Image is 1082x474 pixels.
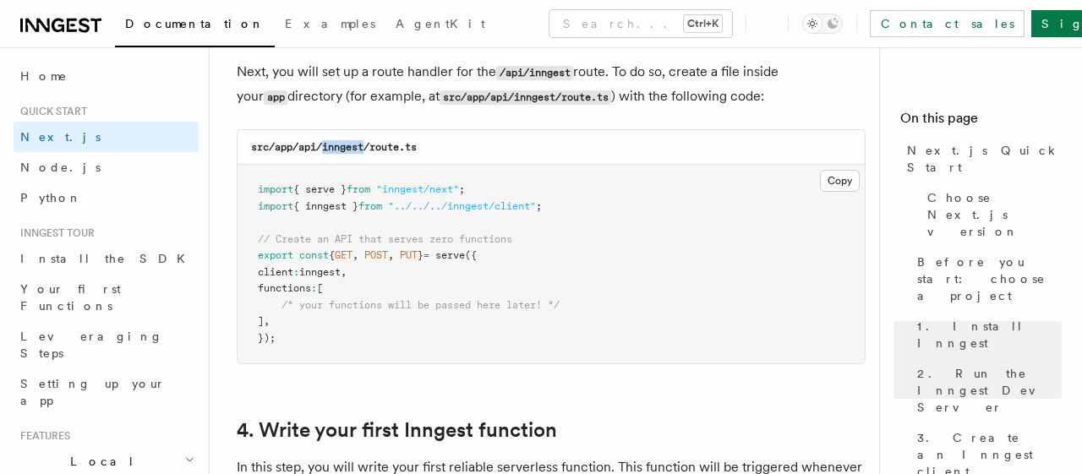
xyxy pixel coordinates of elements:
code: /api/inngest [496,66,573,80]
span: from [347,183,370,195]
span: import [258,183,293,195]
a: AgentKit [385,5,495,46]
span: } [418,249,424,261]
code: src/app/api/inngest/route.ts [440,90,611,105]
span: Leveraging Steps [20,330,163,360]
button: Search...Ctrl+K [549,10,732,37]
span: }); [258,332,276,344]
span: Before you start: choose a project [917,253,1062,304]
span: Features [14,429,70,443]
span: { serve } [293,183,347,195]
span: /* your functions will be passed here later! */ [281,299,560,311]
span: : [311,282,317,294]
code: app [264,90,287,105]
a: Leveraging Steps [14,321,199,368]
a: Next.js Quick Start [900,135,1062,183]
span: = [424,249,429,261]
a: Home [14,61,199,91]
span: ; [459,183,465,195]
span: Documentation [125,17,265,30]
a: 1. Install Inngest [910,311,1062,358]
a: 4. Write your first Inngest function [237,418,557,442]
span: GET [335,249,352,261]
button: Toggle dark mode [802,14,843,34]
span: Your first Functions [20,282,121,313]
span: Next.js [20,130,101,144]
a: Your first Functions [14,274,199,321]
span: import [258,200,293,212]
span: export [258,249,293,261]
button: Copy [820,170,860,192]
span: : [293,266,299,278]
span: Quick start [14,105,87,118]
a: Node.js [14,152,199,183]
span: from [358,200,382,212]
span: , [264,315,270,327]
span: [ [317,282,323,294]
span: // Create an API that serves zero functions [258,233,512,245]
span: Next.js Quick Start [907,142,1062,176]
span: Setting up your app [20,377,166,407]
span: Install the SDK [20,252,195,265]
a: 2. Run the Inngest Dev Server [910,358,1062,422]
span: ({ [465,249,477,261]
span: ] [258,315,264,327]
a: Install the SDK [14,243,199,274]
code: src/app/api/inngest/route.ts [251,141,417,153]
a: Next.js [14,122,199,152]
span: ; [536,200,542,212]
span: 1. Install Inngest [917,318,1062,351]
span: Choose Next.js version [927,189,1062,240]
span: { [329,249,335,261]
span: serve [435,249,465,261]
span: 2. Run the Inngest Dev Server [917,365,1062,416]
a: Documentation [115,5,275,47]
a: Before you start: choose a project [910,247,1062,311]
h4: On this page [900,108,1062,135]
span: inngest [299,266,341,278]
span: Examples [285,17,375,30]
p: Next, you will set up a route handler for the route. To do so, create a file inside your director... [237,60,866,109]
span: PUT [400,249,418,261]
span: Node.js [20,161,101,174]
span: , [388,249,394,261]
kbd: Ctrl+K [684,15,722,32]
span: client [258,266,293,278]
a: Contact sales [870,10,1025,37]
a: Setting up your app [14,368,199,416]
a: Choose Next.js version [921,183,1062,247]
span: const [299,249,329,261]
span: POST [364,249,388,261]
span: functions [258,282,311,294]
span: { inngest } [293,200,358,212]
span: , [352,249,358,261]
span: "../../../inngest/client" [388,200,536,212]
span: Home [20,68,68,84]
span: AgentKit [396,17,485,30]
span: Inngest tour [14,226,95,240]
span: Python [20,191,82,204]
span: "inngest/next" [376,183,459,195]
a: Examples [275,5,385,46]
span: , [341,266,347,278]
a: Python [14,183,199,213]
